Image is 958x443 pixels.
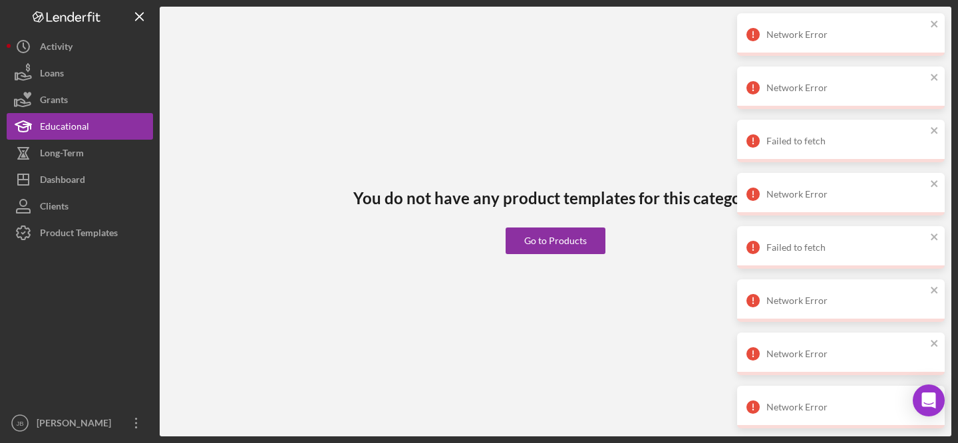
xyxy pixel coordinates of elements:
[40,60,64,90] div: Loans
[7,193,153,220] button: Clients
[930,19,939,31] button: close
[33,410,120,440] div: [PERSON_NAME]
[930,231,939,244] button: close
[930,338,939,351] button: close
[766,242,926,253] div: Failed to fetch
[506,227,605,254] button: Go to Products
[16,420,23,427] text: JB
[353,189,758,208] h3: You do not have any product templates for this category.
[930,178,939,191] button: close
[40,86,68,116] div: Grants
[930,125,939,138] button: close
[40,33,73,63] div: Activity
[930,285,939,297] button: close
[766,402,926,412] div: Network Error
[766,189,926,200] div: Network Error
[40,140,84,170] div: Long-Term
[7,113,153,140] button: Educational
[766,82,926,93] div: Network Error
[40,220,118,249] div: Product Templates
[524,227,587,254] div: Go to Products
[913,384,945,416] div: Open Intercom Messenger
[930,72,939,84] button: close
[7,60,153,86] button: Loans
[7,140,153,166] button: Long-Term
[40,166,85,196] div: Dashboard
[766,349,926,359] div: Network Error
[766,29,926,40] div: Network Error
[506,208,605,254] a: Go to Products
[766,136,926,146] div: Failed to fetch
[7,410,153,436] button: JB[PERSON_NAME]
[7,166,153,193] button: Dashboard
[40,193,69,223] div: Clients
[7,33,153,60] button: Activity
[7,220,153,246] button: Product Templates
[40,113,89,143] div: Educational
[766,295,926,306] div: Network Error
[7,86,153,113] button: Grants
